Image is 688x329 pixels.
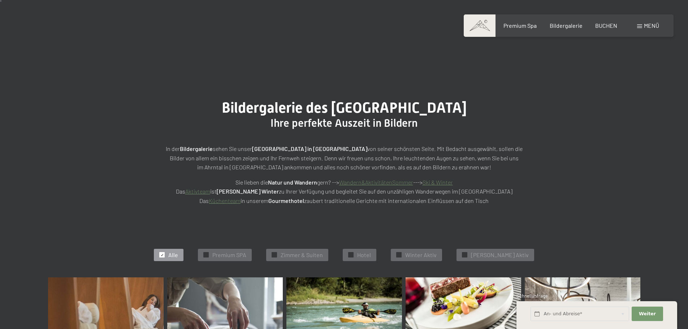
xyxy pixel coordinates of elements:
[550,22,583,29] a: Bildergalerie
[471,251,529,259] span: [PERSON_NAME] Aktiv
[503,22,537,29] a: Premium Spa
[632,307,663,321] button: Weiter
[185,188,210,195] a: Aktivteam
[339,179,413,186] a: Wandern&AktivitätenSommer
[516,293,548,299] span: Schnellanfrage
[205,252,208,257] span: ✓
[164,178,525,205] p: Sie lieben die gern? --> ---> Das ist zu Ihrer Verfügung und begleitet Sie auf den unzähligen Wan...
[268,179,317,186] strong: Natur und Wandern
[639,311,656,317] span: Weiter
[268,197,304,204] strong: Gourmethotel
[423,179,453,186] a: Ski & Winter
[222,99,467,116] span: Bildergalerie des [GEOGRAPHIC_DATA]
[281,251,323,259] span: Zimmer & Suiten
[357,251,371,259] span: Hotel
[252,145,367,152] strong: [GEOGRAPHIC_DATA] in [GEOGRAPHIC_DATA]
[180,145,213,152] strong: Bildergalerie
[164,144,525,172] p: In der sehen Sie unser von seiner schönsten Seite. Mit Bedacht ausgewählt, sollen die Bilder von ...
[350,252,352,257] span: ✓
[595,22,617,29] a: BUCHEN
[463,252,466,257] span: ✓
[168,251,178,259] span: Alle
[398,252,401,257] span: ✓
[161,252,164,257] span: ✓
[209,197,241,204] a: Küchenteam
[271,117,417,129] span: Ihre perfekte Auszeit in Bildern
[273,252,276,257] span: ✓
[212,251,246,259] span: Premium SPA
[405,251,437,259] span: Winter Aktiv
[217,188,279,195] strong: [PERSON_NAME] Winter
[644,22,659,29] span: Menü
